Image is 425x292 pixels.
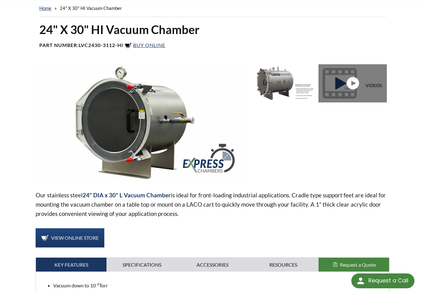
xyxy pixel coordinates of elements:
sup: -3 [96,282,99,286]
b: LVC2430-3112-HI [79,42,123,48]
img: Custom LVC2430-3112-HI with extra door clamps and ports [248,64,316,102]
a: Buy Online [124,42,165,48]
span: Request a Quote [340,262,376,268]
a: Resources [248,258,319,272]
img: LVC2430-3112-HI Horizontal SS Express Chamber, angle view [36,64,243,181]
img: round button [356,276,366,286]
div: Request a Call [351,273,414,288]
span: Buy Online [133,42,165,48]
h4: Part Number: [39,42,386,49]
h1: 24" X 30" HI Vacuum Chamber [39,22,386,37]
a: home [39,5,51,11]
p: Our stainless steel is ideal for front-loading industrial applications. Cradle type support feet ... [36,191,389,218]
a: Key Features [36,258,106,272]
span: View Online Store [51,235,99,241]
li: Vacuum down to 10 Torr [53,281,384,290]
a: Specifications [106,258,177,272]
a: Series HI Video - Watch Now! [319,64,389,102]
a: View Online Store [36,228,104,247]
div: Request a Call [368,273,408,288]
strong: 24" DIA x 30" L Vacuum Chamber [83,191,171,199]
button: Request a Quote [319,258,389,272]
a: Accessories [177,258,248,272]
span: 24" X 30" HI Vacuum Chamber [60,5,122,11]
